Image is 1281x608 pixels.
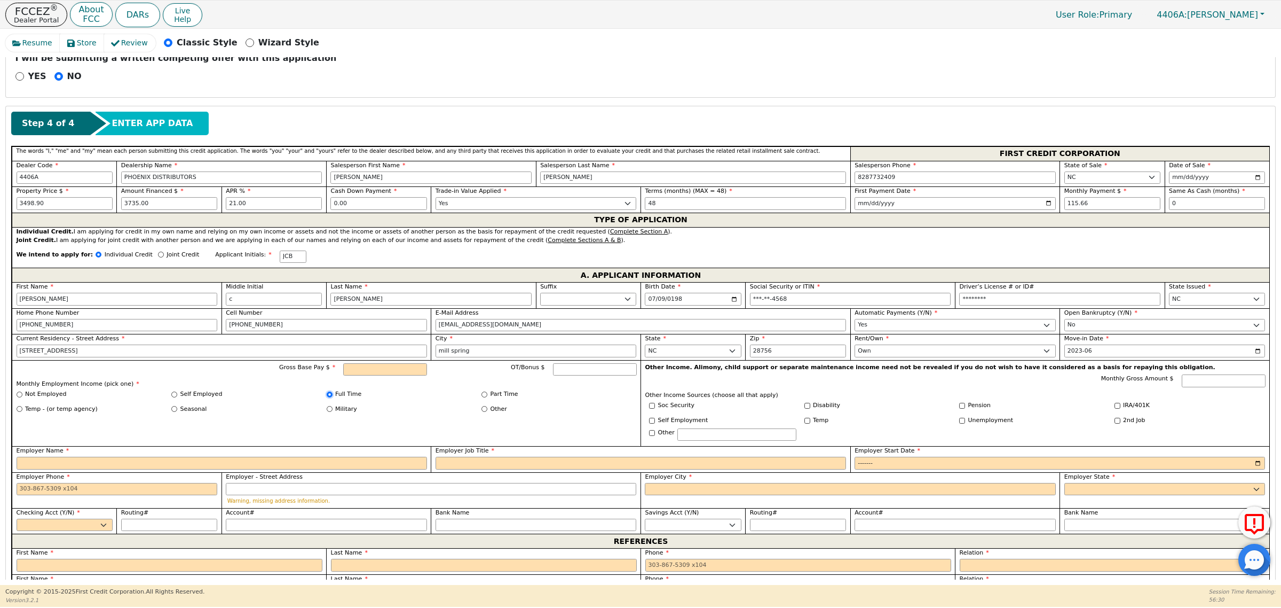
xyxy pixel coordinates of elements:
[540,162,615,169] span: Salesperson Last Name
[581,268,701,282] span: A. APPLICANT INFORMATION
[658,416,708,425] label: Self Employment
[215,251,272,258] span: Applicant Initials:
[22,117,74,130] span: Step 4 of 4
[17,483,218,496] input: 303-867-5309 x104
[5,588,204,597] p: Copyright © 2015- 2025 First Credit Corporation.
[331,575,368,582] span: Last Name
[959,418,965,424] input: Y/N
[1064,197,1160,210] input: Hint: 115.66
[1101,375,1174,382] span: Monthly Gross Amount $
[12,146,850,161] div: The words "I," "me" and "my" mean each person submitting this credit application. The words "you"...
[226,283,263,290] span: Middle Initial
[330,162,405,169] span: Salesperson First Name
[335,390,361,399] label: Full Time
[226,509,255,516] span: Account#
[17,283,54,290] span: First Name
[17,237,56,244] strong: Joint Credit.
[855,335,889,342] span: Rent/Own
[121,37,148,49] span: Review
[146,588,204,595] span: All Rights Reserved.
[436,447,494,454] span: Employer Job Title
[548,237,621,244] u: Complete Sections A & B
[968,416,1014,425] label: Unemployment
[1114,418,1120,424] input: Y/N
[17,251,93,268] span: We intend to apply for:
[1064,473,1115,480] span: Employer State
[121,162,178,169] span: Dealership Name
[968,401,991,410] label: Pension
[1045,4,1143,25] a: User Role:Primary
[226,197,322,210] input: xx.xx%
[959,283,1034,290] span: Driver’s License # or ID#
[511,364,545,371] span: OT/Bonus $
[15,52,1266,65] p: I will be submitting a written competing offer with this application
[813,416,828,425] label: Temp
[750,283,820,290] span: Social Security or ITIN
[17,509,80,516] span: Checking Acct (Y/N)
[436,335,453,342] span: City
[750,509,777,516] span: Routing#
[17,335,125,342] span: Current Residency - Street Address
[649,403,655,409] input: Y/N
[17,473,70,480] span: Employer Phone
[1064,345,1266,357] input: YYYY-MM-DD
[750,345,846,357] input: 90210
[1000,147,1120,161] span: FIRST CREDIT CORPORATION
[960,575,989,582] span: Relation
[645,188,726,194] span: Terms (months) (MAX = 48)
[167,251,199,260] p: Joint Credit
[180,390,223,399] label: Self Employed
[163,3,202,27] button: LiveHelp
[174,6,191,15] span: Live
[78,15,104,24] p: FCC
[645,283,681,290] span: Birth Date
[804,418,810,424] input: Y/N
[5,34,60,52] button: Resume
[645,293,741,306] input: YYYY-MM-DD
[67,70,82,83] p: NO
[1169,283,1211,290] span: State Issued
[491,405,507,414] label: Other
[855,162,916,169] span: Salesperson Phone
[1209,596,1276,604] p: 56:30
[1145,6,1276,23] button: 4406A:[PERSON_NAME]
[226,188,250,194] span: APR %
[855,309,937,316] span: Automatic Payments (Y/N)
[17,228,1266,237] div: I am applying for credit in my own name and relying on my own income or assets and not the income...
[436,309,479,316] span: E-Mail Address
[17,228,74,235] strong: Individual Credit.
[5,3,67,27] a: FCCEZ®Dealer Portal
[436,188,507,194] span: Trade-in Value Applied
[855,509,883,516] span: Account#
[5,596,204,604] p: Version 3.2.1
[17,236,1266,245] div: I am applying for joint credit with another person and we are applying in each of our names and r...
[17,309,80,316] span: Home Phone Number
[813,401,840,410] label: Disability
[60,34,105,52] button: Store
[279,364,335,371] span: Gross Base Pay $
[226,309,262,316] span: Cell Number
[1064,509,1098,516] span: Bank Name
[1157,10,1258,20] span: [PERSON_NAME]
[1064,162,1108,169] span: State of Sale
[1169,188,1245,194] span: Same As Cash (months)
[17,188,69,194] span: Property Price $
[610,228,668,235] u: Complete Section A
[335,405,357,414] label: Military
[226,473,303,480] span: Employer - Street Address
[645,559,951,572] input: 303-867-5309 x104
[750,335,765,342] span: Zip
[104,34,156,52] button: Review
[17,549,54,556] span: First Name
[1169,162,1211,169] span: Date of Sale
[855,447,920,454] span: Employer Start Date
[658,428,675,438] label: Other
[1114,403,1120,409] input: Y/N
[658,401,694,410] label: Soc Security
[17,319,218,332] input: 303-867-5309 x104
[331,549,368,556] span: Last Name
[17,380,637,389] p: Monthly Employment Income (pick one)
[177,36,238,49] p: Classic Style
[121,509,148,516] span: Routing#
[77,37,97,49] span: Store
